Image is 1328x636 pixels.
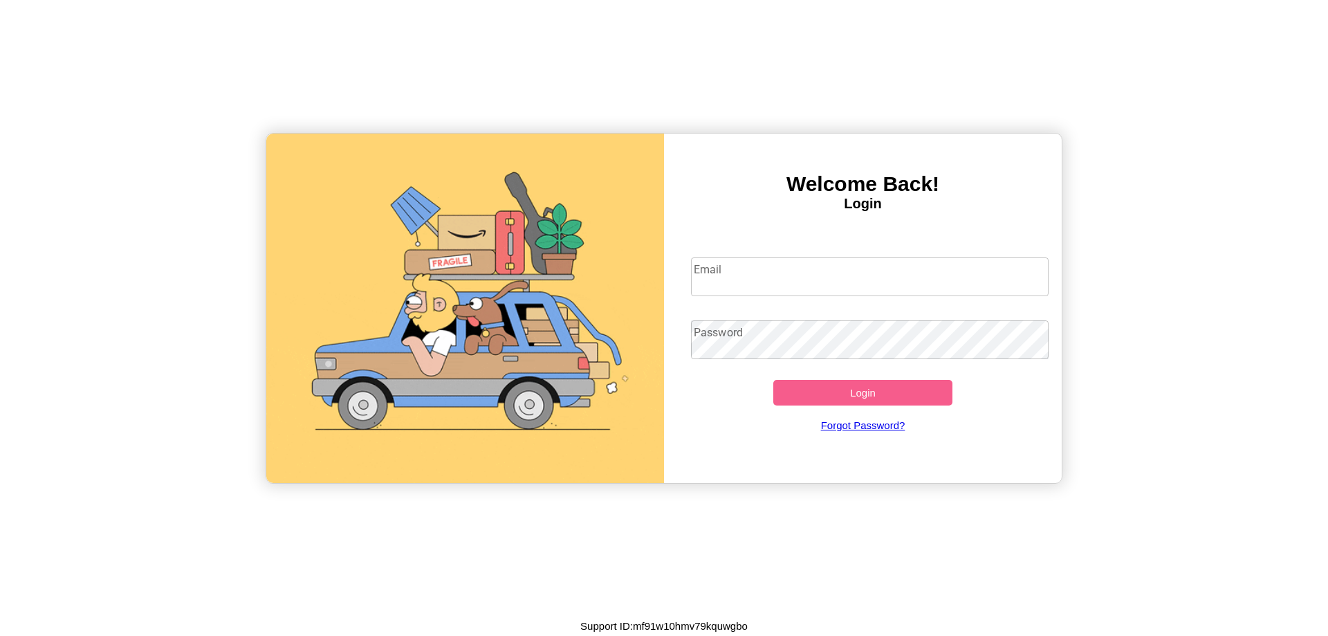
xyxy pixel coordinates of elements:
img: gif [266,134,664,483]
a: Forgot Password? [684,406,1042,445]
h3: Welcome Back! [664,172,1062,196]
button: Login [773,380,952,406]
h4: Login [664,196,1062,212]
p: Support ID: mf91w10hmv79kquwgbo [580,617,748,635]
